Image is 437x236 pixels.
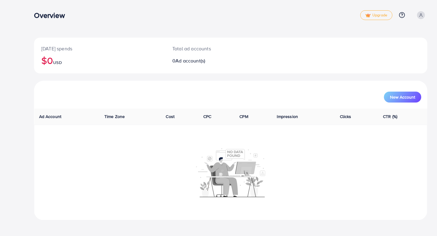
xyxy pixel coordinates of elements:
span: New Account [390,95,415,99]
span: Upgrade [365,13,387,18]
span: CPM [239,113,248,120]
span: Impression [277,113,298,120]
span: Ad account(s) [175,57,205,64]
img: tick [365,13,371,18]
img: No account [196,147,265,197]
span: CPC [203,113,211,120]
h3: Overview [34,11,69,20]
span: Cost [166,113,174,120]
h2: 0 [172,58,256,64]
p: [DATE] spends [41,45,158,52]
span: Ad Account [39,113,62,120]
h2: $0 [41,55,158,66]
a: tickUpgrade [360,10,392,20]
span: Clicks [340,113,351,120]
span: Time Zone [104,113,125,120]
button: New Account [384,92,421,103]
span: USD [53,59,62,66]
span: CTR (%) [383,113,397,120]
p: Total ad accounts [172,45,256,52]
